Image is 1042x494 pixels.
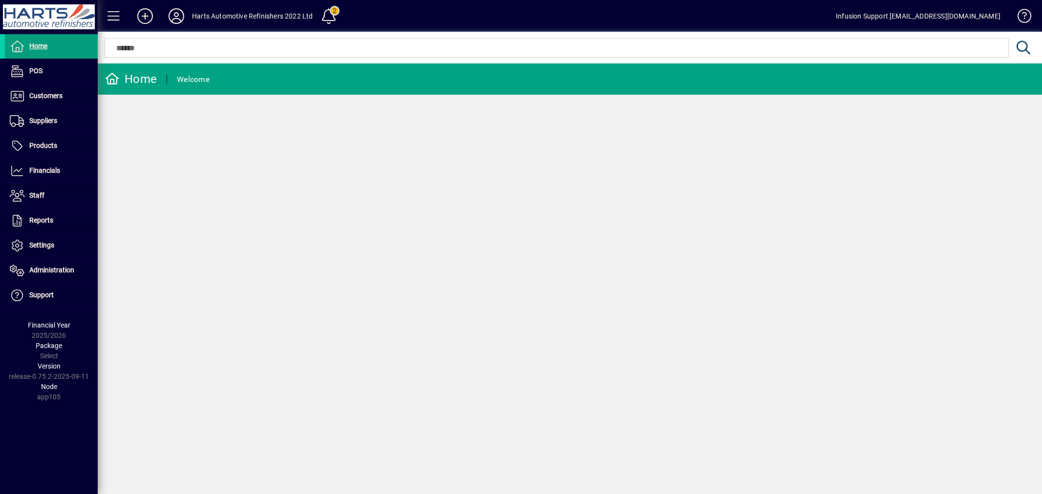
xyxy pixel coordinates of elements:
[29,42,47,50] span: Home
[5,233,98,258] a: Settings
[29,266,74,274] span: Administration
[5,59,98,83] a: POS
[836,8,1000,24] div: Infusion Support [EMAIL_ADDRESS][DOMAIN_NAME]
[1010,2,1030,34] a: Knowledge Base
[5,134,98,158] a: Products
[29,241,54,249] span: Settings
[29,191,44,199] span: Staff
[29,92,63,100] span: Customers
[29,67,43,75] span: POS
[29,142,57,149] span: Products
[5,184,98,208] a: Staff
[28,321,70,329] span: Financial Year
[5,208,98,233] a: Reports
[5,283,98,308] a: Support
[41,383,57,391] span: Node
[29,117,57,124] span: Suppliers
[177,72,210,87] div: Welcome
[38,362,61,370] span: Version
[5,159,98,183] a: Financials
[29,166,60,174] span: Financials
[129,7,161,25] button: Add
[161,7,192,25] button: Profile
[36,342,62,350] span: Package
[5,84,98,108] a: Customers
[29,291,54,299] span: Support
[5,109,98,133] a: Suppliers
[5,258,98,283] a: Administration
[29,216,53,224] span: Reports
[192,8,313,24] div: Harts Automotive Refinishers 2022 Ltd
[105,71,157,87] div: Home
